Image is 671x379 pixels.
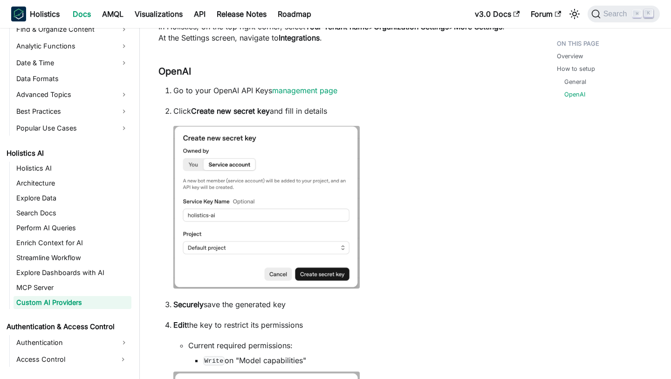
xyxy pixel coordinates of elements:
[557,64,595,73] a: How to setup
[557,52,583,61] a: Overview
[588,6,660,22] button: Search (Command+K)
[14,87,131,102] a: Advanced Topics
[14,296,131,309] a: Custom AI Providers
[4,147,131,160] a: Holistics AI
[14,335,131,350] a: Authentication
[67,7,96,21] a: Docs
[158,66,520,77] h3: OpenAI
[96,7,129,21] a: AMQL
[115,352,131,367] button: Expand sidebar category 'Access Control'
[644,9,653,18] kbd: K
[272,7,317,21] a: Roadmap
[564,90,585,99] a: OpenAI
[11,7,60,21] a: HolisticsHolistics
[14,177,131,190] a: Architecture
[564,77,586,86] a: General
[203,355,520,366] li: on "Model capabilities"
[173,126,360,289] img: ai-openai-new-key
[173,319,520,331] p: the key to restrict its permissions
[173,299,520,310] p: save the generated key
[173,320,187,330] strong: Edit
[14,162,131,175] a: Holistics AI
[173,85,520,96] p: Go to your OpenAI API Keys
[173,105,520,117] p: Click and fill in details
[129,7,188,21] a: Visualizations
[14,251,131,264] a: Streamline Workflow
[11,7,26,21] img: Holistics
[191,106,270,116] strong: Create new secret key
[14,207,131,220] a: Search Docs
[14,266,131,279] a: Explore Dashboards with AI
[14,352,115,367] a: Access Control
[279,33,320,42] strong: Integrations
[4,320,131,333] a: Authentication & Access Control
[14,236,131,249] a: Enrich Context for AI
[30,8,60,20] b: Holistics
[567,7,582,21] button: Switch between dark and light mode (currently light mode)
[14,55,131,70] a: Date & Time
[632,10,642,18] kbd: ⌘
[188,340,520,366] li: Current required permissions:
[601,10,633,18] span: Search
[211,7,272,21] a: Release Notes
[14,121,131,136] a: Popular Use Cases
[203,356,225,365] code: Write
[14,22,131,37] a: Find & Organize Content
[469,7,525,21] a: v3.0 Docs
[14,72,131,85] a: Data Formats
[525,7,567,21] a: Forum
[14,281,131,294] a: MCP Server
[14,221,131,234] a: Perform AI Queries
[272,86,337,95] a: management page
[173,300,204,309] strong: Securely
[14,39,131,54] a: Analytic Functions
[14,104,131,119] a: Best Practices
[14,192,131,205] a: Explore Data
[158,21,520,43] p: In Holistics, on the top right corner, select > > . At the Settings screen, navigate to .
[188,7,211,21] a: API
